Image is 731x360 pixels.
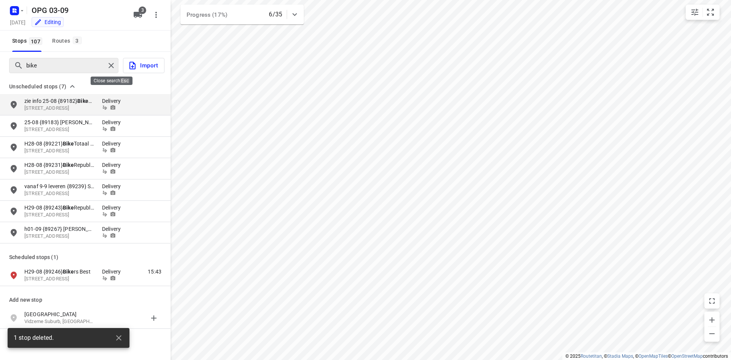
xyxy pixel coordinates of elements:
p: [GEOGRAPHIC_DATA] [24,310,94,318]
span: 3 [73,37,82,44]
div: small contained button group [686,5,720,20]
a: OpenStreetMap [671,354,703,359]
span: 1 stop deleted. [14,334,54,342]
span: 3 [139,6,146,14]
b: Bike [63,162,74,168]
p: Noordsingel 3, 3035EG, Rotterdam, NL [24,275,94,283]
button: 3 [130,7,145,22]
p: De Beurs 21, 3823GA, Amersfoort, NL [24,147,94,155]
li: © 2025 , © , © © contributors [565,354,728,359]
p: Guisweg 11, 1544AG, Zaandijk, NL [24,190,94,197]
div: Progress (17%)6/35 [180,5,304,24]
div: Routes [52,36,84,46]
div: You are currently in edit mode. [34,18,61,26]
h5: Rename [29,4,127,16]
p: Wilhelminalaan 37, 5541CS, Reusel, NL [24,233,94,240]
p: 6/35 [269,10,282,19]
b: Bike [77,98,92,104]
p: Wilhelminalaan 37, 5541CS, Reusel, NL [24,126,94,133]
p: zie info 25-08 {89182} Bikestore Houten BV [24,97,94,105]
p: Delivery [102,268,125,275]
span: 107 [29,37,42,45]
p: H28-08 {89221} Bike Totaal Wind [24,140,94,147]
p: Delivery [102,225,125,233]
p: H29-08 {89243} Bike Republic Diest [24,204,94,211]
span: Unscheduled stops (7) [9,82,66,91]
span: 15:43 [148,268,161,275]
a: Stadia Maps [607,354,633,359]
p: h01-09 {89267} Dirkx Bikeshop B.V. [24,225,94,233]
p: Delivery [102,182,125,190]
p: vanaf 9-9 leveren {89239} Saenbike [24,182,94,190]
p: Vidzeme Suburb, Riga, Riga, Letland [24,318,94,325]
a: Import [118,58,164,73]
p: H28-08 {89231} Republic Diest [24,161,94,169]
a: Routetitan [581,354,602,359]
button: Fit zoom [703,5,718,20]
p: Scheduled stops ( 1 ) [9,253,161,262]
b: Bike [63,205,74,211]
button: Unscheduled stops (7) [6,82,78,91]
p: 25-08 {89183} Dirkx Bikeshop B.V. [24,118,94,126]
p: Delivery [102,140,125,147]
button: Import [123,58,164,73]
span: Progress (17%) [187,11,227,18]
p: Delivery [102,161,125,169]
p: Delivery [102,204,125,211]
h5: Project date [7,18,29,27]
span: Stops [12,36,45,46]
b: Bike [63,269,74,275]
a: OpenMapTiles [638,354,668,359]
p: Schonenburgseind 40, 3995DC, Houten, NL [24,105,94,112]
span: Import [128,61,158,70]
p: Delivery [102,118,125,126]
p: Add new stop [9,295,161,304]
p: Diestsebaan 12, 3290, Diest, BE [24,211,94,219]
p: Diestsebaan 12, 3290, Diest, BE [24,169,94,176]
p: Delivery [102,97,125,105]
b: Bike [63,141,74,147]
button: Map settings [687,5,702,20]
input: Add or search stops [26,60,105,72]
p: H29-08 {89246} rs Best [24,268,94,275]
